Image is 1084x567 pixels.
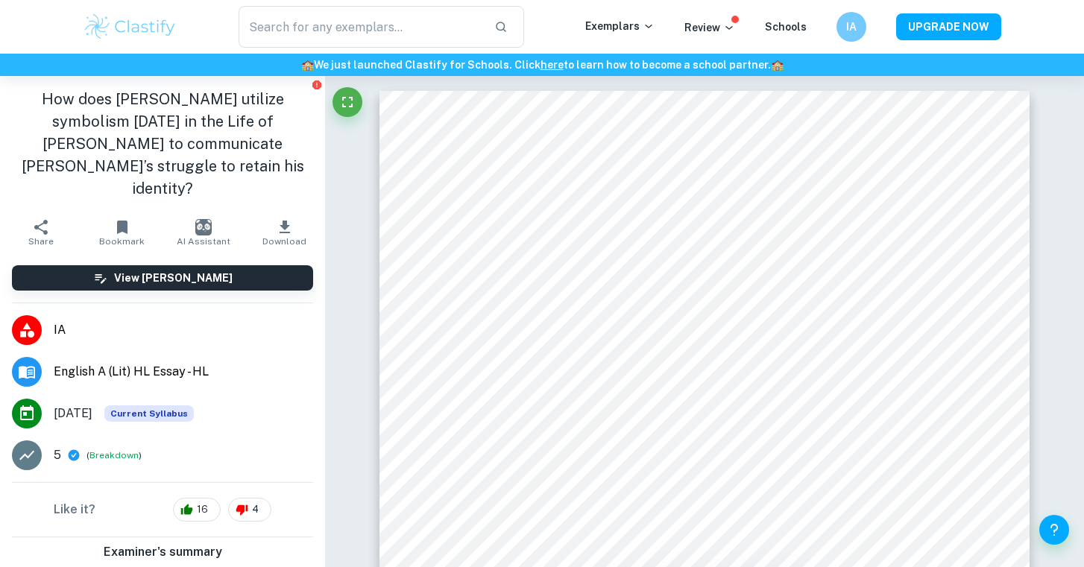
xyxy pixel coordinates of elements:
[585,18,655,34] p: Exemplars
[54,446,61,464] p: 5
[89,449,139,462] button: Breakdown
[843,19,860,35] h6: IA
[104,405,194,422] span: Current Syllabus
[177,236,230,247] span: AI Assistant
[163,212,244,253] button: AI Assistant
[86,449,142,463] span: ( )
[301,59,314,71] span: 🏫
[114,270,233,286] h6: View [PERSON_NAME]
[6,543,319,561] h6: Examiner's summary
[54,405,92,422] span: [DATE]
[173,498,221,522] div: 16
[54,321,313,339] span: IA
[541,59,564,71] a: here
[12,88,313,200] h1: How does [PERSON_NAME] utilize symbolism [DATE] in the Life of [PERSON_NAME] to communicate [PERS...
[99,236,145,247] span: Bookmark
[228,498,271,522] div: 4
[239,6,482,48] input: Search for any exemplars...
[311,79,322,90] button: Report issue
[81,212,163,253] button: Bookmark
[684,19,735,36] p: Review
[83,12,177,42] img: Clastify logo
[836,12,866,42] button: IA
[12,265,313,291] button: View [PERSON_NAME]
[765,21,807,33] a: Schools
[104,405,194,422] div: This exemplar is based on the current syllabus. Feel free to refer to it for inspiration/ideas wh...
[244,502,267,517] span: 4
[3,57,1081,73] h6: We just launched Clastify for Schools. Click to learn how to become a school partner.
[771,59,784,71] span: 🏫
[1039,515,1069,545] button: Help and Feedback
[262,236,306,247] span: Download
[896,13,1001,40] button: UPGRADE NOW
[195,219,212,235] img: AI Assistant
[54,501,95,519] h6: Like it?
[54,363,313,381] span: English A (Lit) HL Essay - HL
[28,236,54,247] span: Share
[189,502,216,517] span: 16
[333,87,362,117] button: Fullscreen
[244,212,325,253] button: Download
